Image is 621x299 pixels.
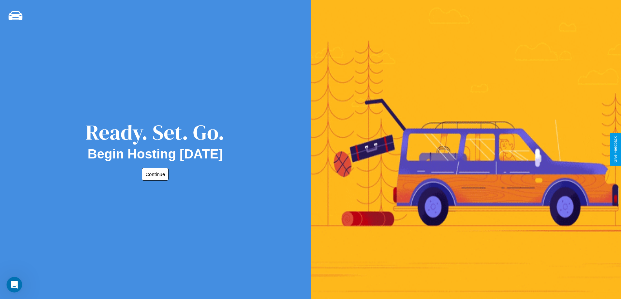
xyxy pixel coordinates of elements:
[86,118,225,147] div: Ready. Set. Go.
[613,136,618,163] div: Give Feedback
[7,277,22,292] iframe: Intercom live chat
[88,147,223,161] h2: Begin Hosting [DATE]
[142,168,169,181] button: Continue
